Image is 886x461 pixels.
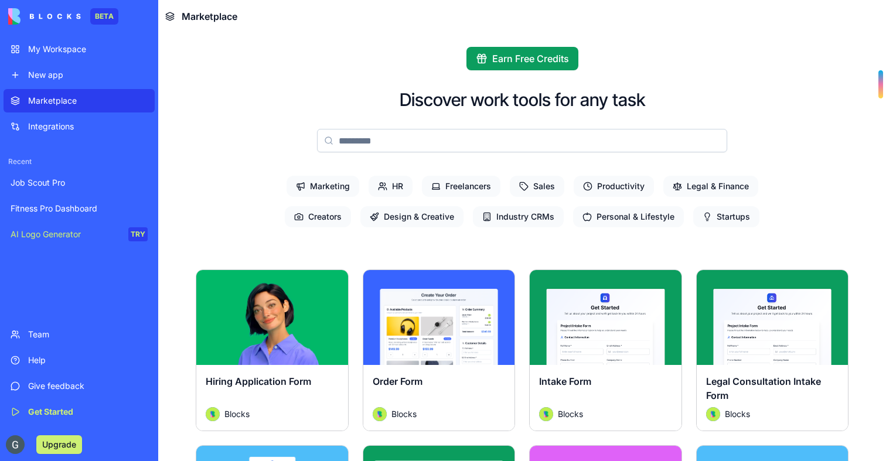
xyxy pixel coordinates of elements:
[369,176,413,197] span: HR
[28,95,148,107] div: Marketplace
[28,329,148,340] div: Team
[539,407,553,421] img: Avatar
[206,375,311,387] span: Hiring Application Form
[285,206,351,227] span: Creators
[4,63,155,87] a: New app
[4,349,155,372] a: Help
[706,375,821,401] span: Legal Consultation Intake Form
[11,203,148,214] div: Fitness Pro Dashboard
[28,406,148,418] div: Get Started
[492,52,569,66] span: Earn Free Credits
[663,176,758,197] span: Legal & Finance
[363,269,516,431] a: Order FormAvatarBlocks
[4,223,155,246] a: AI Logo GeneratorTRY
[725,408,750,420] span: Blocks
[4,89,155,112] a: Marketplace
[466,47,578,70] button: Earn Free Credits
[373,375,422,387] span: Order Form
[558,408,583,420] span: Blocks
[287,176,359,197] span: Marketing
[360,206,464,227] span: Design & Creative
[182,9,237,23] span: Marketplace
[391,408,417,420] span: Blocks
[90,8,118,25] div: BETA
[574,176,654,197] span: Productivity
[8,8,81,25] img: logo
[28,380,148,392] div: Give feedback
[4,171,155,194] a: Job Scout Pro
[573,206,684,227] span: Personal & Lifestyle
[373,407,387,421] img: Avatar
[400,89,645,110] h2: Discover work tools for any task
[422,176,500,197] span: Freelancers
[529,269,682,431] a: Intake FormAvatarBlocks
[36,435,82,454] button: Upgrade
[4,374,155,398] a: Give feedback
[510,176,564,197] span: Sales
[11,228,120,240] div: AI Logo Generator
[196,269,349,431] a: Hiring Application FormAvatarBlocks
[206,407,220,421] img: Avatar
[36,438,82,450] a: Upgrade
[696,269,849,431] a: Legal Consultation Intake FormAvatarBlocks
[28,69,148,81] div: New app
[693,206,759,227] span: Startups
[539,375,591,387] span: Intake Form
[4,37,155,61] a: My Workspace
[6,435,25,454] img: ACg8ocJh8S8KHPE7H5A_ovVCZxxrP21whCCW4hlpnAkGUnwonr4SGg=s96-c
[8,8,118,25] a: BETA
[706,407,720,421] img: Avatar
[128,227,148,241] div: TRY
[28,354,148,366] div: Help
[224,408,250,420] span: Blocks
[4,115,155,138] a: Integrations
[28,121,148,132] div: Integrations
[28,43,148,55] div: My Workspace
[4,400,155,424] a: Get Started
[473,206,564,227] span: Industry CRMs
[4,157,155,166] span: Recent
[4,323,155,346] a: Team
[4,197,155,220] a: Fitness Pro Dashboard
[11,177,148,189] div: Job Scout Pro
